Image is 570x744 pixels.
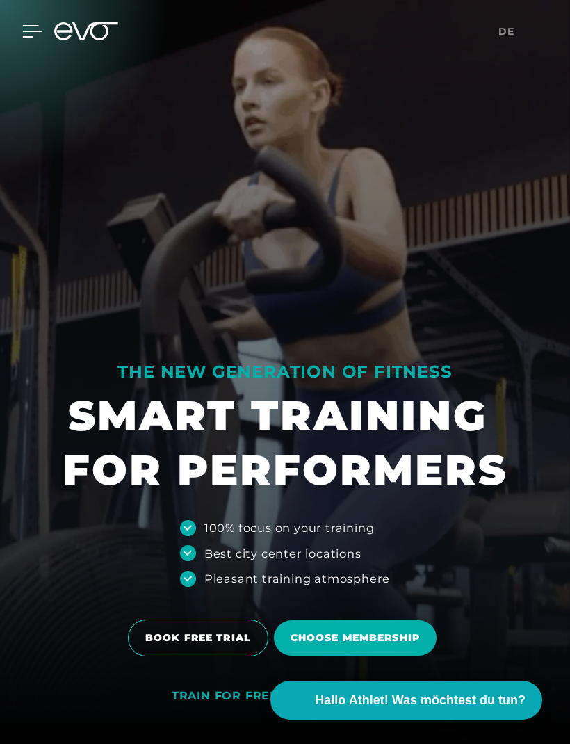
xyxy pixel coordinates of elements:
a: de [498,24,523,40]
div: THE NEW GENERATION OF FITNESS [63,361,507,383]
div: Best city center locations [204,545,361,562]
h1: SMART TRAINING FOR PERFORMERS [63,389,507,497]
span: Hallo Athlet! Was möchtest du tun? [315,691,526,710]
div: 100% focus on your training [204,519,375,536]
span: BOOK FREE TRIAL [145,631,251,645]
button: Hallo Athlet! Was möchtest du tun? [270,681,542,720]
a: BOOK FREE TRIAL [128,609,274,667]
span: Choose membership [291,631,420,645]
a: Choose membership [274,610,442,666]
span: de [498,25,514,38]
div: Pleasant training atmosphere [204,570,390,587]
div: TRAIN FOR FREE UNTIL NOVEMBER [172,689,398,704]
